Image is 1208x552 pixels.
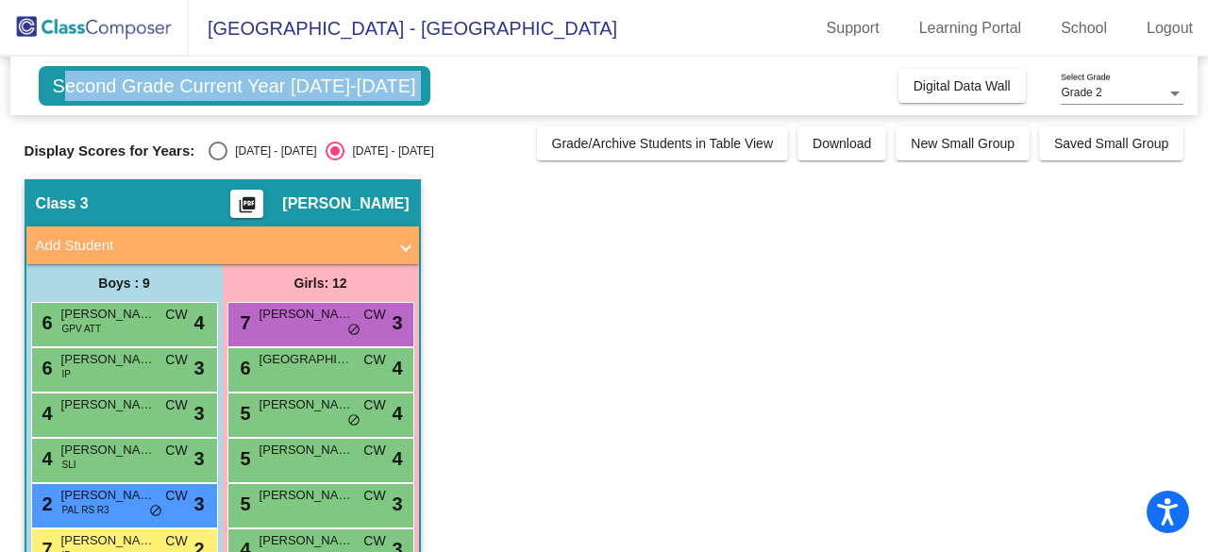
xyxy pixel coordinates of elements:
a: School [1046,13,1122,43]
span: [PERSON_NAME] [260,441,354,460]
span: [PERSON_NAME] [61,441,156,460]
span: do_not_disturb_alt [347,413,361,428]
span: 6 [38,358,53,378]
span: CW [165,305,187,325]
span: CW [165,531,187,551]
span: 3 [392,490,402,518]
span: 4 [392,444,402,473]
span: CW [165,350,187,370]
span: [PERSON_NAME] [282,194,409,213]
a: Learning Portal [904,13,1037,43]
div: Boys : 9 [26,264,223,302]
a: Logout [1132,13,1208,43]
span: CW [165,395,187,415]
span: [PERSON_NAME] [260,486,354,505]
button: Print Students Details [230,190,263,218]
button: New Small Group [896,126,1030,160]
span: 4 [38,403,53,424]
span: Grade/Archive Students in Table View [552,136,774,151]
span: [PERSON_NAME] [61,531,156,550]
mat-expansion-panel-header: Add Student [26,226,419,264]
span: 4 [392,399,402,427]
span: 4 [193,309,204,337]
span: 4 [392,354,402,382]
span: 7 [236,312,251,333]
span: [PERSON_NAME] [61,486,156,505]
button: Grade/Archive Students in Table View [537,126,789,160]
span: 6 [38,312,53,333]
mat-panel-title: Add Student [36,235,387,257]
span: [GEOGRAPHIC_DATA] [260,350,354,369]
span: Digital Data Wall [914,78,1011,93]
span: CW [363,305,385,325]
span: GPV ATT [62,322,102,336]
span: CW [363,441,385,460]
span: [PERSON_NAME] [260,531,354,550]
div: [DATE] - [DATE] [227,142,316,159]
span: IP [62,367,71,381]
span: 6 [236,358,251,378]
span: SLI [62,458,76,472]
span: CW [363,350,385,370]
mat-radio-group: Select an option [209,142,433,160]
span: Display Scores for Years: [25,142,195,159]
span: CW [165,441,187,460]
span: Download [813,136,871,151]
span: [PERSON_NAME] [260,305,354,324]
span: 3 [193,354,204,382]
span: 5 [236,403,251,424]
span: 5 [236,493,251,514]
button: Saved Small Group [1039,126,1183,160]
span: [PERSON_NAME] [61,305,156,324]
button: Digital Data Wall [898,69,1026,103]
span: 4 [38,448,53,469]
span: Grade 2 [1061,86,1101,99]
span: 3 [193,444,204,473]
span: 3 [392,309,402,337]
span: CW [165,486,187,506]
div: [DATE] - [DATE] [344,142,433,159]
div: Girls: 12 [223,264,419,302]
span: do_not_disturb_alt [347,323,361,338]
mat-icon: picture_as_pdf [236,195,259,222]
span: 3 [193,399,204,427]
span: CW [363,486,385,506]
span: 5 [236,448,251,469]
span: CW [363,531,385,551]
span: PAL RS R3 [62,503,109,517]
span: 3 [193,490,204,518]
span: do_not_disturb_alt [149,504,162,519]
span: [PERSON_NAME] [260,395,354,414]
span: [GEOGRAPHIC_DATA] - [GEOGRAPHIC_DATA] [189,13,617,43]
span: New Small Group [911,136,1015,151]
span: [PERSON_NAME] [61,350,156,369]
span: Second Grade Current Year [DATE]-[DATE] [39,66,430,106]
span: 2 [38,493,53,514]
span: CW [363,395,385,415]
a: Support [812,13,895,43]
button: Download [797,126,886,160]
span: [PERSON_NAME] [61,395,156,414]
span: Class 3 [36,194,89,213]
span: Saved Small Group [1054,136,1168,151]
